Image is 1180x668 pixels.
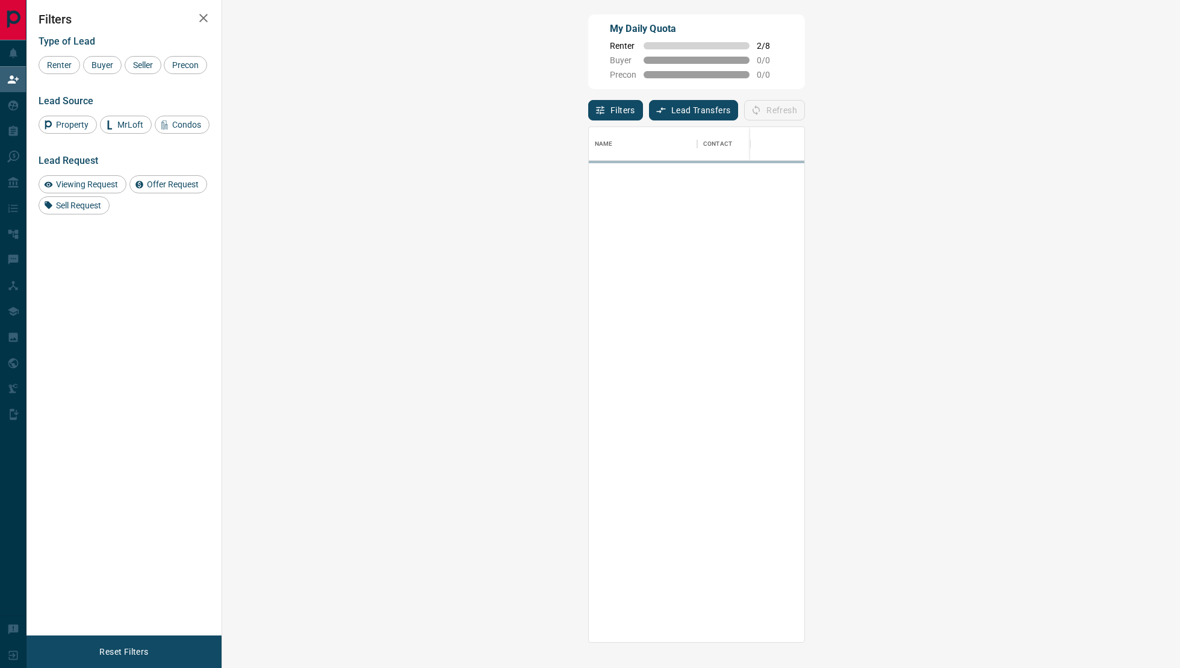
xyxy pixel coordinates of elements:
span: Property [52,120,93,130]
div: Condos [155,116,210,134]
span: Renter [610,41,636,51]
span: Viewing Request [52,179,122,189]
span: Sell Request [52,201,105,210]
div: Contact [703,127,732,161]
span: Buyer [610,55,636,65]
span: Precon [168,60,203,70]
span: Buyer [87,60,117,70]
div: Sell Request [39,196,110,214]
button: Reset Filters [92,641,156,662]
span: Seller [129,60,157,70]
div: Name [595,127,613,161]
span: Type of Lead [39,36,95,47]
div: MrLoft [100,116,152,134]
div: Precon [164,56,207,74]
div: Seller [125,56,161,74]
span: 2 / 8 [757,41,783,51]
div: Offer Request [129,175,207,193]
span: Lead Source [39,95,93,107]
p: My Daily Quota [610,22,783,36]
span: Condos [168,120,205,130]
button: Lead Transfers [649,100,739,120]
h2: Filters [39,12,210,27]
div: Property [39,116,97,134]
button: Filters [588,100,643,120]
span: 0 / 0 [757,70,783,80]
span: Renter [43,60,76,70]
span: MrLoft [113,120,147,130]
div: Name [589,127,697,161]
div: Buyer [83,56,122,74]
span: Lead Request [39,155,98,166]
div: Renter [39,56,80,74]
span: 0 / 0 [757,55,783,65]
div: Viewing Request [39,175,126,193]
span: Precon [610,70,636,80]
div: Contact [697,127,793,161]
span: Offer Request [143,179,203,189]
